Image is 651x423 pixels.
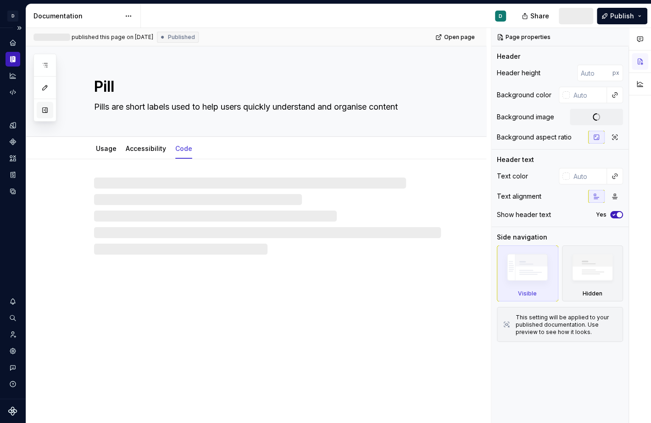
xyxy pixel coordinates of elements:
[6,151,20,166] a: Assets
[6,35,20,50] a: Home
[433,31,479,44] a: Open page
[499,12,502,20] div: D
[517,8,555,24] button: Share
[13,22,26,34] button: Expand sidebar
[92,76,439,98] textarea: Pill
[597,8,647,24] button: Publish
[583,290,602,297] div: Hidden
[175,145,192,152] a: Code
[92,100,439,114] textarea: Pills are short labels used to help users quickly understand and organise content
[497,68,540,78] div: Header height
[530,11,549,21] span: Share
[2,6,24,26] button: D
[92,139,120,158] div: Usage
[33,11,120,21] div: Documentation
[497,133,572,142] div: Background aspect ratio
[168,33,195,41] span: Published
[6,167,20,182] a: Storybook stories
[562,245,623,301] div: Hidden
[8,406,17,416] svg: Supernova Logo
[497,155,534,164] div: Header text
[6,327,20,342] a: Invite team
[6,360,20,375] button: Contact support
[172,139,196,158] div: Code
[516,314,617,336] div: This setting will be applied to your published documentation. Use preview to see how it looks.
[612,69,619,77] p: px
[126,145,166,152] a: Accessibility
[6,118,20,133] a: Design tokens
[122,139,170,158] div: Accessibility
[570,87,607,103] input: Auto
[6,52,20,67] a: Documentation
[6,294,20,309] button: Notifications
[6,344,20,358] a: Settings
[577,65,612,81] input: Auto
[6,134,20,149] a: Components
[6,184,20,199] a: Data sources
[497,112,554,122] div: Background image
[497,172,528,181] div: Text color
[570,168,607,184] input: Auto
[497,90,551,100] div: Background color
[6,85,20,100] a: Code automation
[6,68,20,83] a: Analytics
[444,33,475,41] span: Open page
[497,210,551,219] div: Show header text
[596,211,606,218] label: Yes
[72,33,153,41] div: published this page on [DATE]
[497,52,520,61] div: Header
[518,290,537,297] div: Visible
[7,11,18,22] div: D
[497,245,558,301] div: Visible
[6,311,20,325] button: Search ⌘K
[497,192,541,201] div: Text alignment
[497,233,547,242] div: Side navigation
[96,145,117,152] a: Usage
[610,11,634,21] span: Publish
